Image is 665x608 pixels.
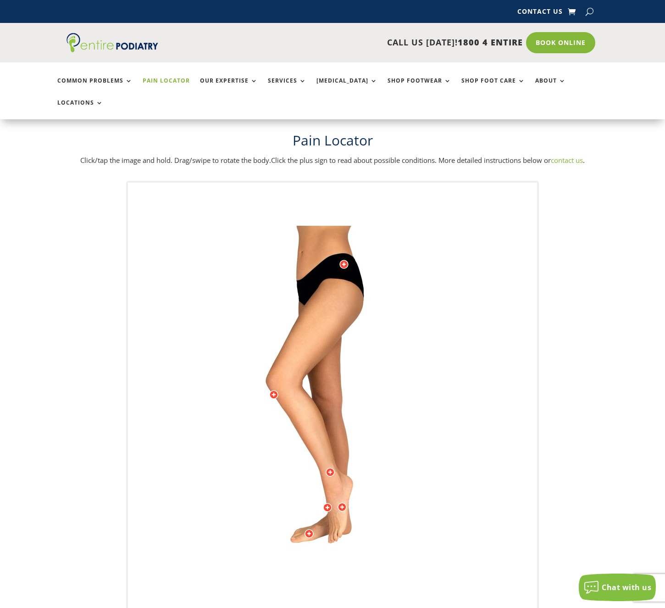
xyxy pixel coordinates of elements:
a: contact us [551,156,583,165]
a: Shop Foot Care [461,78,525,97]
p: CALL US [DATE]! [189,37,523,49]
a: Book Online [526,32,595,53]
a: Our Expertise [200,78,258,97]
a: Shop Footwear [388,78,451,97]
a: Contact Us [517,8,563,18]
a: Entire Podiatry [66,45,158,54]
a: [MEDICAL_DATA] [316,78,377,97]
h1: Pain Locator [66,131,598,155]
a: Pain Locator [143,78,190,97]
button: Chat with us [579,574,656,601]
span: 1800 4 ENTIRE [458,37,523,48]
a: Services [268,78,306,97]
span: Click/tap the image and hold. Drag/swipe to rotate the body. [80,156,271,165]
a: About [535,78,566,97]
img: logo (1) [66,33,158,52]
span: Click the plus sign to read about possible conditions. More detailed instructions below or . [271,156,585,165]
a: Common Problems [57,78,133,97]
img: 121.jpg [206,226,459,593]
a: Locations [57,100,103,119]
span: Chat with us [602,582,651,592]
